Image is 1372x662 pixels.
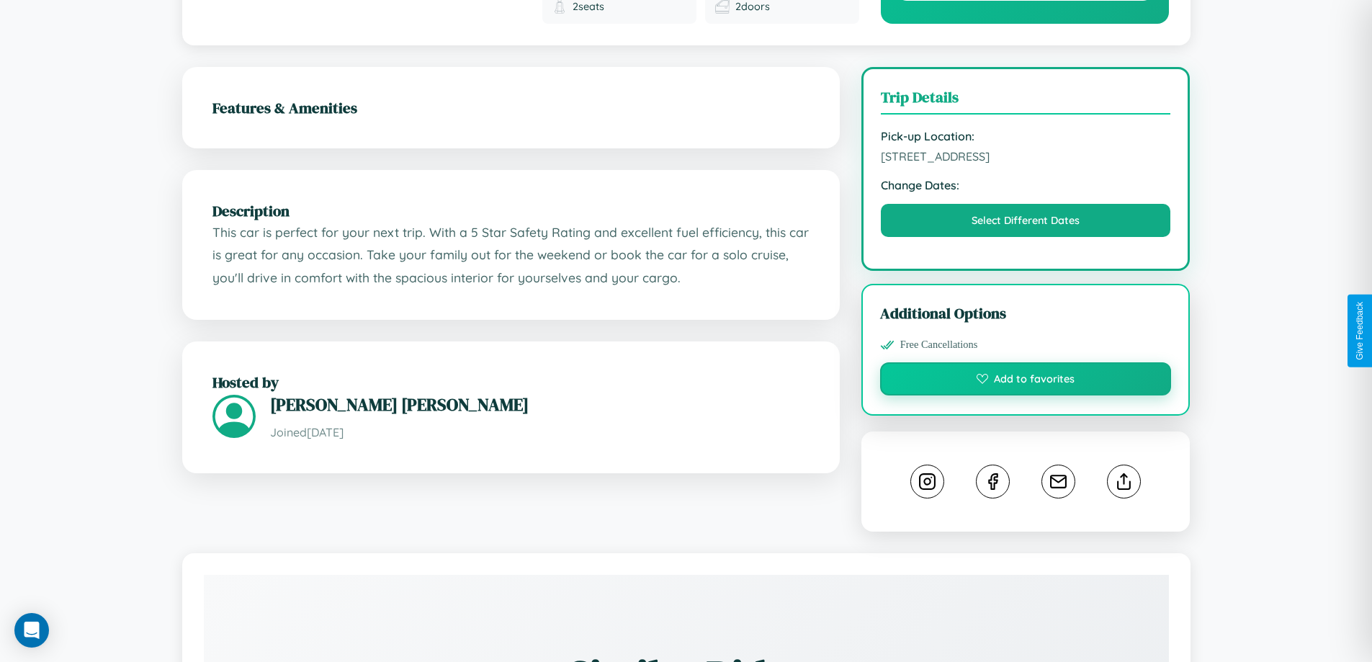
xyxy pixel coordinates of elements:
div: Give Feedback [1355,302,1365,360]
span: [STREET_ADDRESS] [881,149,1171,164]
button: Select Different Dates [881,204,1171,237]
span: Free Cancellations [900,339,978,351]
h2: Hosted by [212,372,810,393]
h3: Trip Details [881,86,1171,115]
p: This car is perfect for your next trip. With a 5 Star Safety Rating and excellent fuel efficiency... [212,221,810,290]
div: Open Intercom Messenger [14,613,49,648]
strong: Pick-up Location: [881,129,1171,143]
p: Joined [DATE] [270,422,810,443]
strong: Change Dates: [881,178,1171,192]
h2: Features & Amenities [212,97,810,118]
button: Add to favorites [880,362,1172,395]
h3: Additional Options [880,303,1172,323]
h2: Description [212,200,810,221]
h3: [PERSON_NAME] [PERSON_NAME] [270,393,810,416]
